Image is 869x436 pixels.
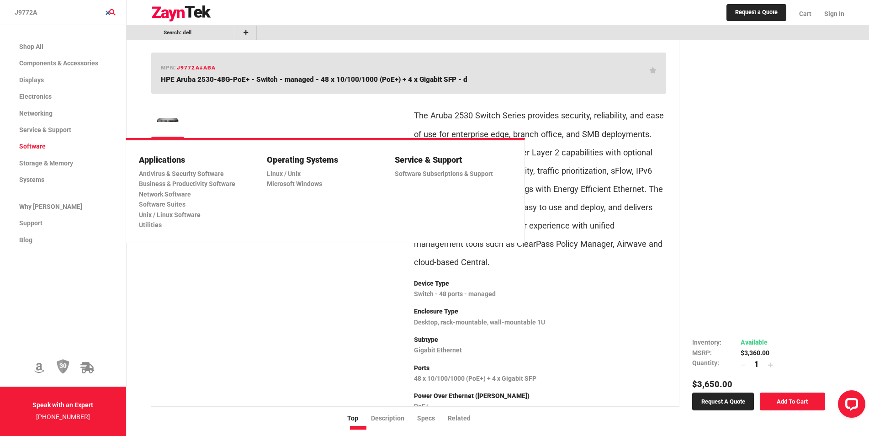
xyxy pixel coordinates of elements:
p: Enclosure Type [414,306,666,318]
img: logo [151,5,212,22]
p: 48 x 10/100/1000 (PoE+) + 4 x Gigabit SFP [414,373,666,385]
img: J9772A#ABA -- HPE Aruba 2530-48G-PoE+ - Switch - managed - 48 x 10/100/1000 (PoE+) + 4 x Gigabit ... [156,111,180,129]
span: Storage & Memory [19,160,73,167]
span: Systems [19,176,44,183]
p: Device Type [414,278,666,290]
p: Ports [414,362,666,374]
a: Service & Support [395,153,504,166]
li: Specs [417,413,448,423]
p: Desktop, rack-mountable, wall-mountable 1U [414,317,666,329]
span: Networking [19,110,53,117]
span: Blog [19,236,32,244]
a: Business & Productivity Software [139,179,249,189]
a: Operating Systems [267,153,376,166]
a: Software Subscriptions & Support [395,169,504,179]
a: Remove Bookmark [223,28,229,37]
span: HPE Aruba 2530-48G-PoE+ - Switch - managed - 48 x 10/100/1000 (PoE+) + 4 x Gigabit SFP - d [161,75,467,84]
a: Unix / Linux Software [139,210,249,220]
span: Electronics [19,93,52,100]
a: [PHONE_NUMBER] [36,413,90,420]
img: J9772A#ABA -- HPE Aruba 2530-48G-PoE+ - Switch - managed - 48 x 10/100/1000 (PoE+) + 4 x Gigabit ... [202,101,396,295]
td: $3,360.00 [741,348,773,358]
a: Sign In [818,2,844,25]
span: Available [741,339,768,346]
a: Software Suites [139,199,249,209]
span: Why [PERSON_NAME] [19,203,82,210]
p: Gigabit Ethernet [414,345,666,356]
a: Linux / Unix [267,169,376,179]
strong: Speak with an Expert [32,401,93,409]
span: Cart [799,10,811,17]
td: Inventory [692,337,741,347]
span: Components & Accessories [19,59,98,67]
a: Microsoft Windows [267,179,376,189]
span: J9772A#ABA [177,64,216,71]
a: Antivirus & Security Software [139,169,249,179]
a: Utilities [139,220,249,230]
h6: mpn: [161,64,216,72]
li: Top [347,413,371,423]
h5: $3,650.00 [692,377,825,390]
p: Subtype [414,334,666,346]
a: Add To Cart [760,393,825,410]
p: Switch - 48 ports - managed [414,288,666,300]
p: The Aruba 2530 Switch Series provides security, reliability, and ease of use for enterprise edge,... [414,106,666,271]
li: Description [371,413,417,423]
span: Shop All [19,43,43,50]
a: Network Software [139,189,249,199]
td: Quantity [692,358,741,371]
li: Related [448,413,483,423]
td: MSRP [692,348,741,358]
a: Request a Quote [692,393,754,410]
a: Cart [793,2,818,25]
a: go to /search?term=dell [132,28,223,37]
p: Power Over Ethernet ([PERSON_NAME]) [414,390,666,402]
a: Applications [139,153,249,166]
span: Service & Support [19,126,71,133]
span: Software [19,143,46,150]
iframe: LiveChat chat widget [831,387,869,425]
span: Displays [19,76,44,84]
a: Request a Quote [726,4,786,21]
span: Support [19,219,42,227]
img: 30 Day Return Policy [57,359,69,374]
